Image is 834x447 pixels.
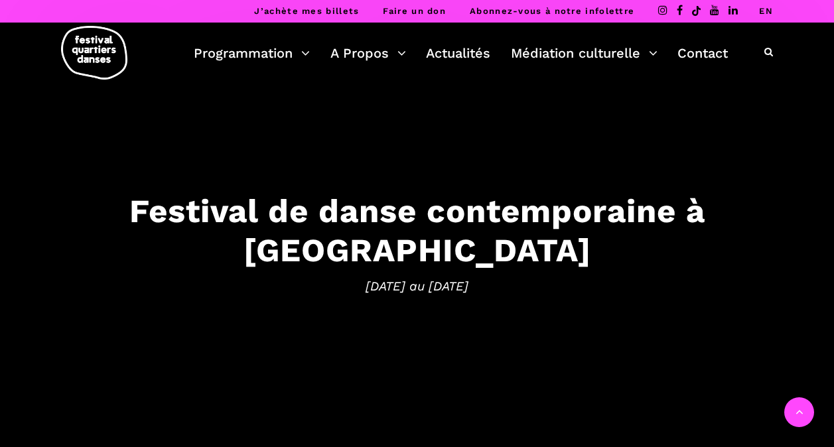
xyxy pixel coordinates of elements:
[330,42,406,64] a: A Propos
[426,42,490,64] a: Actualités
[759,6,773,16] a: EN
[61,26,127,80] img: logo-fqd-med
[470,6,634,16] a: Abonnez-vous à notre infolettre
[13,276,821,296] span: [DATE] au [DATE]
[677,42,728,64] a: Contact
[13,192,821,270] h3: Festival de danse contemporaine à [GEOGRAPHIC_DATA]
[194,42,310,64] a: Programmation
[254,6,359,16] a: J’achète mes billets
[383,6,446,16] a: Faire un don
[511,42,658,64] a: Médiation culturelle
